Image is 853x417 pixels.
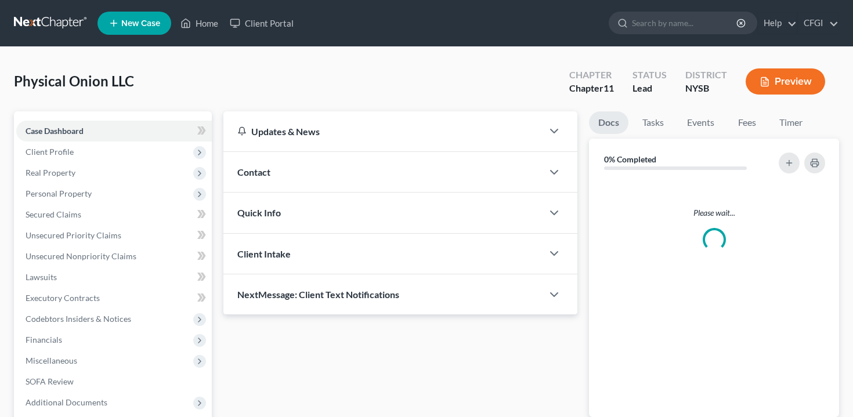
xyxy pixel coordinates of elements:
[26,397,107,407] span: Additional Documents
[16,267,212,288] a: Lawsuits
[758,13,797,34] a: Help
[26,356,77,365] span: Miscellaneous
[237,289,399,300] span: NextMessage: Client Text Notifications
[632,82,667,95] div: Lead
[26,188,92,198] span: Personal Property
[16,288,212,309] a: Executory Contracts
[770,111,812,134] a: Timer
[26,126,84,136] span: Case Dashboard
[746,68,825,95] button: Preview
[598,207,830,219] p: Please wait...
[16,121,212,142] a: Case Dashboard
[632,68,667,82] div: Status
[685,82,727,95] div: NYSB
[237,207,281,218] span: Quick Info
[26,209,81,219] span: Secured Claims
[175,13,224,34] a: Home
[26,251,136,261] span: Unsecured Nonpriority Claims
[569,68,614,82] div: Chapter
[589,111,628,134] a: Docs
[237,166,270,177] span: Contact
[603,82,614,93] span: 11
[728,111,765,134] a: Fees
[604,154,656,164] strong: 0% Completed
[26,335,62,345] span: Financials
[26,376,74,386] span: SOFA Review
[16,204,212,225] a: Secured Claims
[16,246,212,267] a: Unsecured Nonpriority Claims
[26,293,100,303] span: Executory Contracts
[632,12,738,34] input: Search by name...
[26,168,75,177] span: Real Property
[237,125,529,137] div: Updates & News
[685,68,727,82] div: District
[14,72,134,89] span: Physical Onion LLC
[633,111,673,134] a: Tasks
[26,272,57,282] span: Lawsuits
[798,13,838,34] a: CFGI
[121,19,160,28] span: New Case
[224,13,299,34] a: Client Portal
[26,147,74,157] span: Client Profile
[678,111,724,134] a: Events
[569,82,614,95] div: Chapter
[237,248,291,259] span: Client Intake
[16,225,212,246] a: Unsecured Priority Claims
[26,230,121,240] span: Unsecured Priority Claims
[26,314,131,324] span: Codebtors Insiders & Notices
[16,371,212,392] a: SOFA Review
